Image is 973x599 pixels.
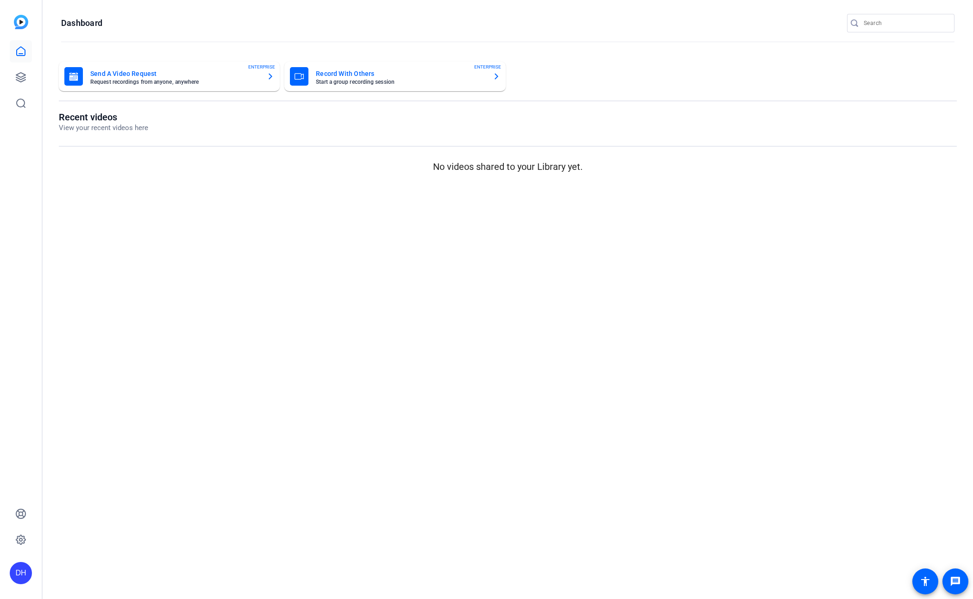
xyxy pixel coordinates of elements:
h1: Recent videos [59,112,148,123]
mat-card-title: Record With Others [316,68,485,79]
span: ENTERPRISE [474,63,501,70]
button: Record With OthersStart a group recording sessionENTERPRISE [284,62,505,91]
mat-card-subtitle: Request recordings from anyone, anywhere [90,79,259,85]
span: ENTERPRISE [248,63,275,70]
mat-card-title: Send A Video Request [90,68,259,79]
p: No videos shared to your Library yet. [59,160,957,174]
mat-icon: message [950,576,961,587]
img: blue-gradient.svg [14,15,28,29]
mat-card-subtitle: Start a group recording session [316,79,485,85]
mat-icon: accessibility [920,576,931,587]
h1: Dashboard [61,18,102,29]
p: View your recent videos here [59,123,148,133]
div: DH [10,562,32,584]
button: Send A Video RequestRequest recordings from anyone, anywhereENTERPRISE [59,62,280,91]
input: Search [864,18,947,29]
